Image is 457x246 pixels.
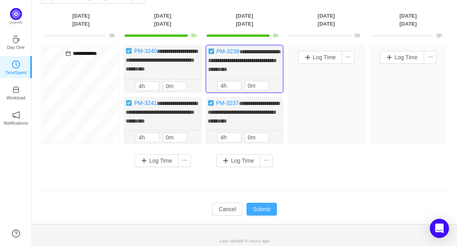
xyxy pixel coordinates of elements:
[40,12,122,28] th: [DATE] [DATE]
[134,154,179,167] button: Log Time
[355,33,360,38] span: 0h
[191,33,196,38] span: 8h
[12,60,20,69] i: icon: clock-circle
[122,12,203,28] th: [DATE] [DATE]
[298,51,343,64] button: Log Time
[10,8,22,20] img: Quantify
[12,38,20,46] a: icon: coffeeDay One
[12,35,20,43] i: icon: coffee
[126,100,132,106] img: 10738
[12,63,20,71] a: icon: clock-circleTimeSpent
[273,33,278,38] span: 8h
[208,48,214,54] img: 10738
[12,88,20,96] a: icon: inboxWorkload
[430,219,449,238] div: Open Intercom Messenger
[219,238,270,243] span: Last update:
[260,154,273,167] button: icon: ellipsis
[66,51,71,56] i: icon: calendar
[12,111,20,119] i: icon: notification
[178,154,191,167] button: icon: ellipsis
[285,12,367,28] th: [DATE] [DATE]
[5,69,27,76] p: TimeSpent
[216,154,261,167] button: Log Time
[216,48,239,54] a: PM-3238
[245,238,270,243] span: 4 hours ago
[12,230,20,238] a: icon: question-circle
[247,203,277,216] button: Submit
[380,51,424,64] button: Log Time
[204,12,285,28] th: [DATE] [DATE]
[212,203,243,216] button: Cancel
[9,20,23,26] p: Quantify
[216,100,239,106] a: PM-3237
[4,119,28,127] p: Notifications
[437,33,442,38] span: 0h
[424,51,437,64] button: icon: ellipsis
[367,12,449,28] th: [DATE] [DATE]
[342,51,355,64] button: icon: ellipsis
[109,33,114,38] span: 0h
[7,44,24,51] p: Day One
[134,100,157,106] a: PM-3241
[126,48,132,54] img: 10738
[6,94,25,101] p: Workload
[12,86,20,94] i: icon: inbox
[134,48,157,54] a: PM-3240
[12,113,20,121] a: icon: notificationNotifications
[208,100,214,106] img: 10738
